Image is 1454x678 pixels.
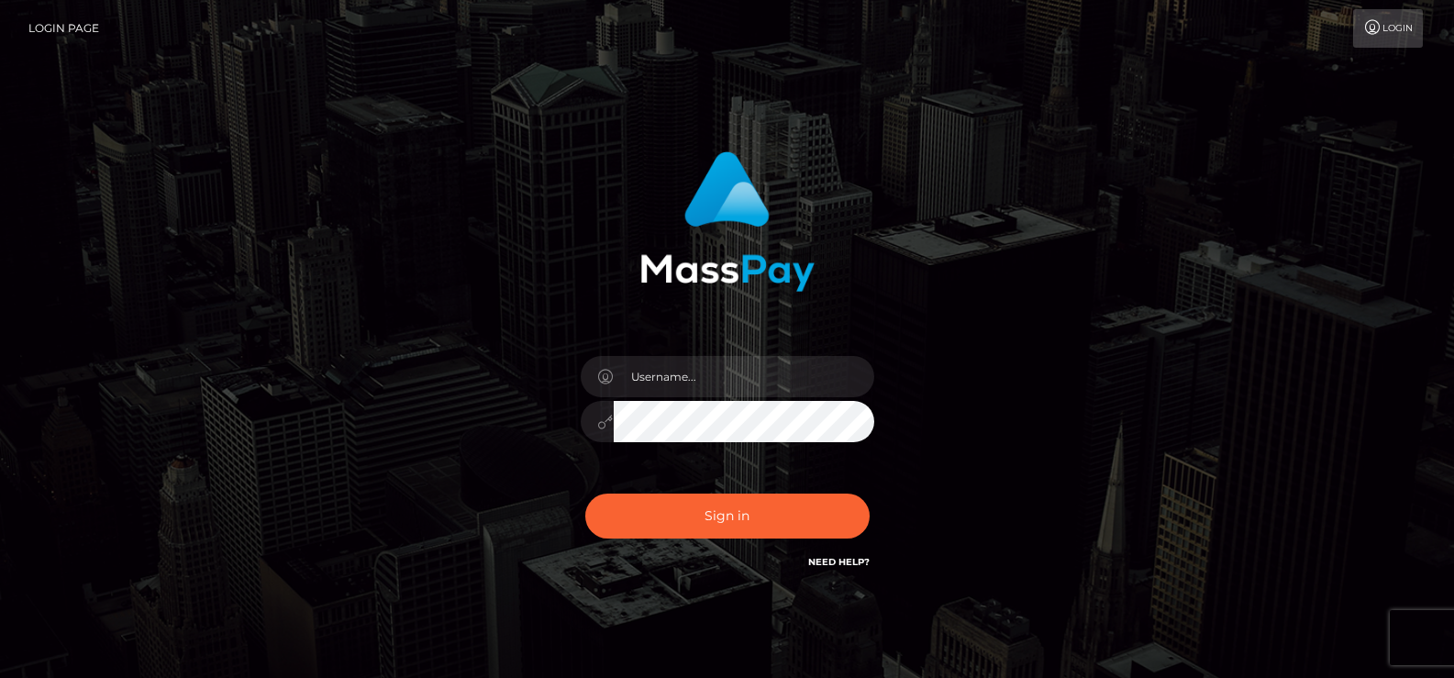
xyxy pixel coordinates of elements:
input: Username... [614,356,874,397]
a: Login Page [28,9,99,48]
button: Sign in [585,494,870,539]
a: Need Help? [808,556,870,568]
a: Login [1353,9,1423,48]
img: MassPay Login [640,151,815,292]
